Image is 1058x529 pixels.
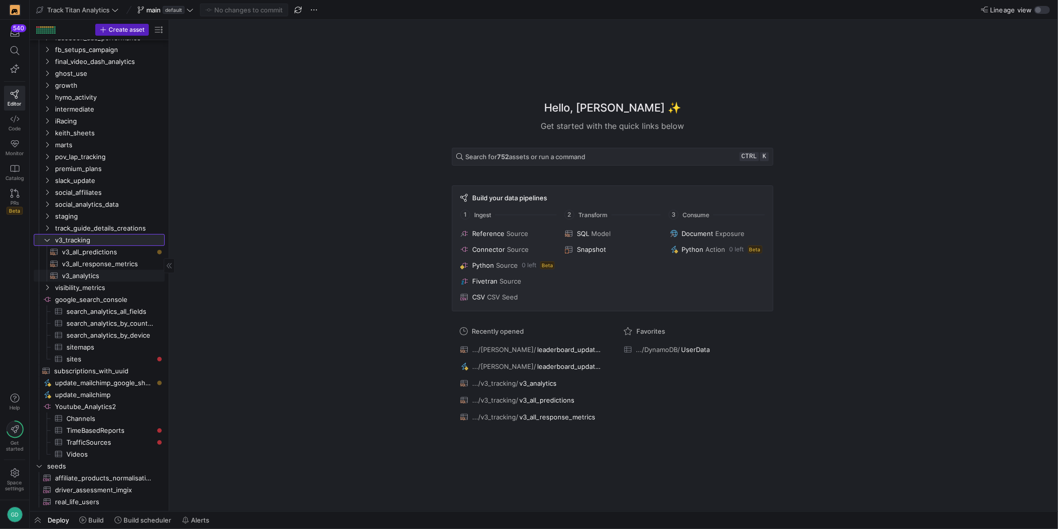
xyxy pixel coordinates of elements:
span: .../v3_tracking/ [472,396,518,404]
span: Reference [472,230,504,237]
div: Press SPACE to select this row. [34,294,165,305]
span: CSV Seed [487,293,518,301]
span: v3_all_response_metrics​​​​​​​​​​ [62,258,153,270]
span: Youtube_Analytics2​​​​​​​​ [55,401,163,412]
span: Videos​​​​​​​​​ [66,449,153,460]
span: Recently opened [472,327,524,335]
span: Create asset [109,26,144,33]
span: Build your data pipelines [472,194,547,202]
a: search_analytics_by_device​​​​​​​​​ [34,329,165,341]
span: Alerts [191,516,209,524]
span: staging [55,211,163,222]
span: Snapshot [577,245,606,253]
div: Press SPACE to select this row. [34,67,165,79]
div: Press SPACE to select this row. [34,163,165,175]
div: Press SPACE to select this row. [34,317,165,329]
a: TimeBasedReports​​​​​​​​​ [34,424,165,436]
a: PRsBeta [4,185,25,219]
span: hymo_activity [55,92,163,103]
span: Source [506,230,528,237]
h1: Hello, [PERSON_NAME] ✨ [544,100,681,116]
span: Connector [472,245,505,253]
div: Press SPACE to select this row. [34,412,165,424]
span: search_analytics_by_device​​​​​​​​​ [66,330,153,341]
button: FivetranSource [458,275,557,287]
span: .../[PERSON_NAME]/ [472,346,536,353]
span: Monitor [5,150,24,156]
span: iRacing [55,116,163,127]
span: Favorites [636,327,665,335]
span: search_analytics_by_country​​​​​​​​​ [66,318,153,329]
button: Track Titan Analytics [34,3,121,16]
div: Press SPACE to select this row. [34,472,165,484]
a: search_analytics_by_country​​​​​​​​​ [34,317,165,329]
strong: 752 [497,153,509,161]
span: main [146,6,161,14]
div: Press SPACE to select this row. [34,389,165,401]
button: GD [4,504,25,525]
div: Press SPACE to select this row. [34,44,165,56]
span: .../v3_tracking/ [472,379,518,387]
div: Press SPACE to select this row. [34,460,165,472]
div: Press SPACE to select this row. [34,139,165,151]
div: Press SPACE to select this row. [34,186,165,198]
button: Help [4,389,25,415]
span: 0 left [730,246,744,253]
span: PRs [10,200,19,206]
span: Python [682,245,704,253]
button: Build scheduler [110,512,176,529]
span: Source [507,245,529,253]
span: Lineage view [990,6,1032,14]
a: TrafficSources​​​​​​​​​ [34,436,165,448]
button: Build [75,512,108,529]
button: PythonSource0 leftBeta [458,259,557,271]
div: Press SPACE to select this row. [34,436,165,448]
span: default [163,6,185,14]
span: 0 left [522,262,536,269]
span: premium_plans [55,163,163,175]
a: Channels​​​​​​​​​ [34,412,165,424]
span: TimeBasedReports​​​​​​​​​ [66,425,153,436]
span: Source [496,261,518,269]
a: https://storage.googleapis.com/y42-prod-data-exchange/images/4FGlnMhCNn9FsUVOuDzedKBoGBDO04HwCK1Z... [4,1,25,18]
span: track_guide_details_creations [55,223,163,234]
span: UserData [681,346,710,353]
span: keith_sheets [55,127,163,139]
a: Spacesettings [4,464,25,496]
a: sites​​​​​​​​​ [34,353,165,365]
a: update_mailchimp​​​​​ [34,389,165,401]
span: update_mailchimp​​​​​ [55,389,153,401]
span: Space settings [5,479,24,491]
button: .../v3_tracking/v3_analytics [458,377,604,390]
span: social_analytics_data [55,199,163,210]
span: subscriptions_with_uuid​​​​​​​​​​ [54,365,153,377]
div: Press SPACE to select this row. [34,198,165,210]
span: Track Titan Analytics [47,6,110,14]
a: Videos​​​​​​​​​ [34,448,165,460]
button: .../v3_tracking/v3_all_predictions [458,394,604,407]
button: .../v3_tracking/v3_all_response_metrics [458,411,604,423]
a: Youtube_Analytics2​​​​​​​​ [34,401,165,412]
a: search_analytics_all_fields​​​​​​​​​ [34,305,165,317]
span: Editor [8,101,22,107]
kbd: k [760,152,769,161]
div: 540 [11,24,26,32]
div: Get started with the quick links below [452,120,773,132]
a: subscriptions_with_uuid​​​​​​​​​​ [34,365,165,377]
span: ghost_use [55,68,163,79]
span: Python [472,261,494,269]
button: ReferenceSource [458,228,557,239]
span: visibility_metrics [55,282,163,294]
span: driver_assessment_imgix​​​​​​ [55,484,153,496]
span: Build [88,516,104,524]
div: Press SPACE to select this row. [34,175,165,186]
span: TrafficSources​​​​​​​​​ [66,437,153,448]
div: Press SPACE to select this row. [34,282,165,294]
span: search_analytics_all_fields​​​​​​​​​ [66,306,153,317]
div: Press SPACE to select this row. [34,210,165,222]
button: Create asset [95,24,149,36]
div: Press SPACE to select this row. [34,270,165,282]
span: sitemaps​​​​​​​​​ [66,342,153,353]
span: v3_analytics [519,379,557,387]
span: Help [8,405,21,411]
